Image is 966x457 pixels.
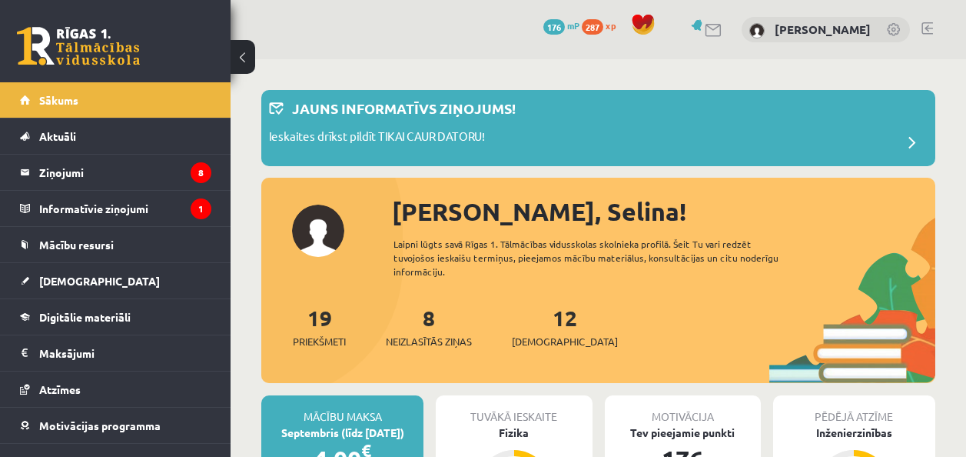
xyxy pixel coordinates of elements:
a: Motivācijas programma [20,408,211,443]
span: Atzīmes [39,382,81,396]
span: [DEMOGRAPHIC_DATA] [39,274,160,288]
a: Maksājumi [20,335,211,371]
span: mP [567,19,579,32]
p: Ieskaites drīkst pildīt TIKAI CAUR DATORU! [269,128,485,149]
div: Tuvākā ieskaite [436,395,592,425]
span: Digitālie materiāli [39,310,131,324]
span: 176 [543,19,565,35]
div: Mācību maksa [261,395,423,425]
span: Sākums [39,93,78,107]
div: Inženierzinības [773,425,935,441]
span: [DEMOGRAPHIC_DATA] [512,334,618,349]
span: Motivācijas programma [39,419,161,432]
span: xp [606,19,616,32]
div: Motivācija [605,395,761,425]
p: Jauns informatīvs ziņojums! [292,98,516,118]
i: 8 [191,162,211,183]
span: Mācību resursi [39,238,114,252]
a: 19Priekšmeti [293,304,346,349]
a: [PERSON_NAME] [775,22,871,37]
a: Digitālie materiāli [20,299,211,335]
span: Neizlasītās ziņas [386,334,472,349]
div: Septembris (līdz [DATE]) [261,425,423,441]
a: Jauns informatīvs ziņojums! Ieskaites drīkst pildīt TIKAI CAUR DATORU! [269,98,928,158]
i: 1 [191,198,211,219]
a: Ziņojumi8 [20,155,211,190]
span: Priekšmeti [293,334,346,349]
a: Atzīmes [20,372,211,407]
a: 176 mP [543,19,579,32]
div: Fizika [436,425,592,441]
div: Tev pieejamie punkti [605,425,761,441]
a: Sākums [20,82,211,118]
legend: Informatīvie ziņojumi [39,191,211,226]
a: 287 xp [582,19,623,32]
div: Laipni lūgts savā Rīgas 1. Tālmācības vidusskolas skolnieka profilā. Šeit Tu vari redzēt tuvojošo... [393,237,798,279]
span: 287 [582,19,603,35]
img: Selina Zaglula [749,23,765,38]
div: Pēdējā atzīme [773,395,935,425]
a: Mācību resursi [20,227,211,262]
legend: Maksājumi [39,335,211,371]
span: Aktuāli [39,129,76,143]
a: [DEMOGRAPHIC_DATA] [20,263,211,299]
a: 12[DEMOGRAPHIC_DATA] [512,304,618,349]
legend: Ziņojumi [39,155,211,190]
a: Rīgas 1. Tālmācības vidusskola [17,27,140,65]
div: [PERSON_NAME], Selina! [392,193,935,230]
a: Aktuāli [20,118,211,154]
a: Informatīvie ziņojumi1 [20,191,211,226]
a: 8Neizlasītās ziņas [386,304,472,349]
